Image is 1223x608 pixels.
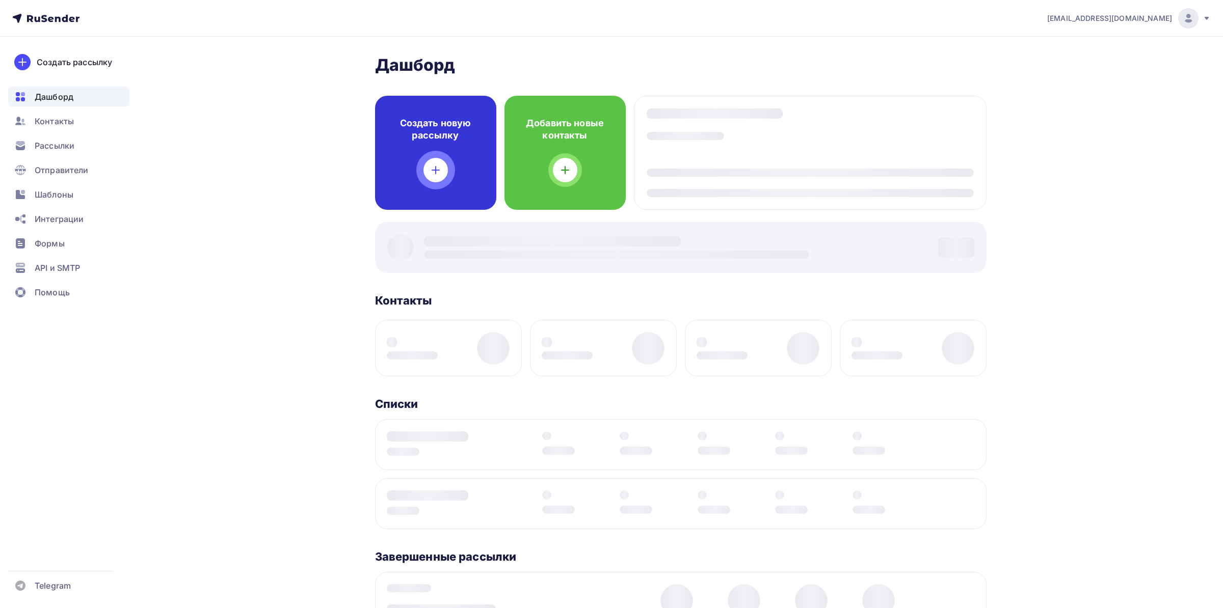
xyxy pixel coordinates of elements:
[35,286,70,298] span: Помощь
[8,184,129,205] a: Шаблоны
[375,55,987,75] h2: Дашборд
[37,56,112,68] div: Создать рассылку
[1047,8,1211,29] a: [EMAIL_ADDRESS][DOMAIN_NAME]
[35,115,74,127] span: Контакты
[375,293,432,308] h3: Контакты
[8,160,129,180] a: Отправители
[8,111,129,131] a: Контакты
[35,91,73,103] span: Дашборд
[35,262,80,274] span: API и SMTP
[8,233,129,254] a: Формы
[1047,13,1172,23] span: [EMAIL_ADDRESS][DOMAIN_NAME]
[391,117,480,142] h4: Создать новую рассылку
[8,135,129,156] a: Рассылки
[35,579,71,592] span: Telegram
[375,549,517,564] h3: Завершенные рассылки
[8,87,129,107] a: Дашборд
[35,140,74,152] span: Рассылки
[35,164,89,176] span: Отправители
[375,397,418,411] h3: Списки
[35,213,84,225] span: Интеграции
[35,188,73,201] span: Шаблоны
[35,237,65,250] span: Формы
[521,117,609,142] h4: Добавить новые контакты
